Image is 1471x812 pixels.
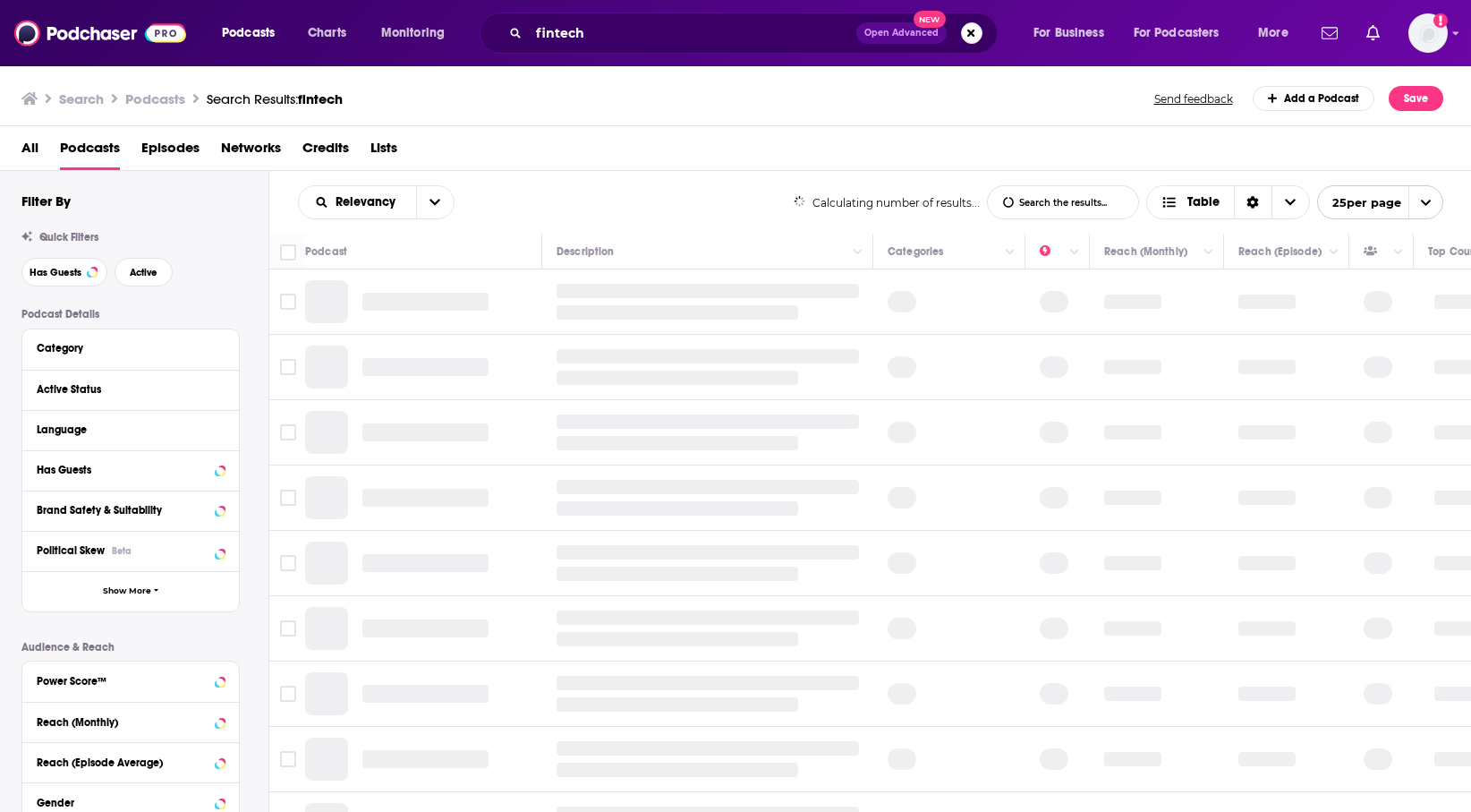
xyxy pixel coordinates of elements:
[864,29,939,38] span: Open Advanced
[1433,13,1448,28] svg: Add a profile image
[298,185,455,219] h2: Choose List sort
[1408,13,1448,53] button: Show profile menu
[37,756,209,769] div: Reach (Episode Average)
[416,186,454,218] button: open menu
[999,242,1021,263] button: Column Actions
[21,308,240,321] p: Podcast Details
[1323,242,1345,263] button: Column Actions
[37,418,225,440] button: Language
[1253,86,1375,111] a: Add a Podcast
[1246,19,1311,47] button: open menu
[37,423,213,436] div: Language
[1122,19,1246,47] button: open menu
[222,21,275,46] span: Podcasts
[298,90,343,107] span: fintech
[369,19,468,47] button: open menu
[280,751,296,767] span: Toggle select row
[1318,189,1401,217] span: 25 per page
[1040,241,1065,262] div: Power Score
[1198,242,1220,263] button: Column Actions
[1238,241,1322,262] div: Reach (Episode)
[280,294,296,310] span: Toggle select row
[302,133,349,170] a: Credits
[37,750,225,773] button: Reach (Episode Average)
[280,490,296,506] span: Toggle select row
[1388,242,1409,263] button: Column Actions
[112,545,132,557] div: Beta
[280,555,296,571] span: Toggle select row
[1033,21,1104,46] span: For Business
[914,11,946,28] span: New
[557,241,614,262] div: Description
[37,342,213,355] div: Category
[1389,86,1443,111] button: Save
[1359,18,1387,48] a: Show notifications dropdown
[37,337,225,359] button: Category
[21,258,107,286] button: Has Guests
[103,586,151,596] span: Show More
[37,504,209,517] div: Brand Safety & Suitability
[1234,186,1271,218] div: Sort Direction
[21,192,71,209] h2: Filter By
[207,90,343,107] div: Search Results:
[305,241,347,262] div: Podcast
[37,716,209,729] div: Reach (Monthly)
[37,710,225,732] button: Reach (Monthly)
[794,196,981,209] div: Calculating number of results...
[37,383,213,396] div: Active Status
[1314,18,1345,48] a: Show notifications dropdown
[37,464,209,476] div: Has Guests
[497,13,1015,54] div: Search podcasts, credits, & more...
[37,458,225,481] button: Has Guests
[847,242,869,263] button: Column Actions
[21,133,38,170] a: All
[37,539,225,561] button: Political SkewBeta
[1146,185,1310,219] h2: Choose View
[207,90,343,107] a: Search Results:fintech
[1258,21,1288,46] span: More
[141,133,200,170] a: Episodes
[1408,13,1448,53] img: User Profile
[308,21,346,46] span: Charts
[1317,185,1443,219] button: open menu
[37,797,209,809] div: Gender
[14,16,186,50] img: Podchaser - Follow, Share and Rate Podcasts
[381,21,445,46] span: Monitoring
[60,133,120,170] a: Podcasts
[280,359,296,375] span: Toggle select row
[1364,241,1389,262] div: Has Guests
[280,686,296,702] span: Toggle select row
[37,378,225,400] button: Active Status
[336,196,402,209] span: Relevancy
[1408,13,1448,53] span: Logged in as patiencebaldacci
[529,19,856,47] input: Search podcasts, credits, & more...
[30,268,81,278] span: Has Guests
[22,571,239,611] button: Show More
[296,19,357,47] a: Charts
[1064,242,1085,263] button: Column Actions
[370,133,397,170] span: Lists
[1134,21,1220,46] span: For Podcasters
[888,241,943,262] div: Categories
[59,90,104,107] h3: Search
[125,90,185,107] h3: Podcasts
[130,268,157,278] span: Active
[37,544,105,557] span: Political Skew
[856,22,947,44] button: Open AdvancedNew
[221,133,281,170] a: Networks
[1187,196,1220,209] span: Table
[115,258,173,286] button: Active
[37,669,225,691] button: Power Score™
[1021,19,1127,47] button: open menu
[37,675,209,688] div: Power Score™
[1104,241,1187,262] div: Reach (Monthly)
[21,641,240,654] p: Audience & Reach
[37,499,225,521] button: Brand Safety & Suitability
